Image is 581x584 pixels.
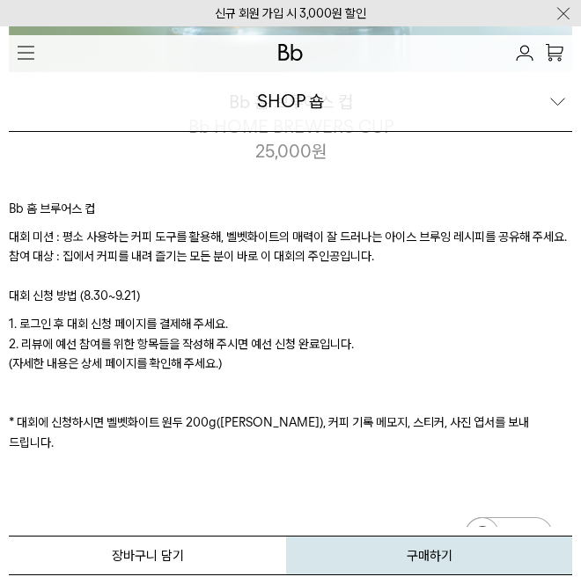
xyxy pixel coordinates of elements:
p: 1. 로그인 후 대회 신청 페이지를 결제해 주세요. 2. 리뷰에 예선 참여를 위한 항목들을 작성해 주시면 예선 신청 완료입니다. (자세한 내용은 상세 페이지를 확인해 주세요.... [9,314,572,452]
p: Bb 홈 브루어스 컵 [9,199,572,227]
img: 로고 [278,44,303,61]
button: 장바구니 담기 [9,536,286,575]
div: SHOP 숍 [257,89,324,113]
span: 원 [312,141,327,162]
p: 대회 신청 방법 (8.30~9.21) [9,286,572,314]
button: 구매하기 [286,536,572,575]
a: 신규 회원 가입 시 3,000원 할인 [215,6,366,20]
p: 대회 미션 : 평소 사용하는 커피 도구를 활용해, 벨벳화이트의 매력이 잘 드러나는 아이스 브루잉 레시피를 공유해 주세요. 참여 대상 : 집에서 커피를 내려 즐기는 모든 분이 ... [9,227,572,286]
p: 25,000 [255,139,327,164]
img: 카카오톡 채널 1:1 채팅 버튼 [463,515,555,558]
